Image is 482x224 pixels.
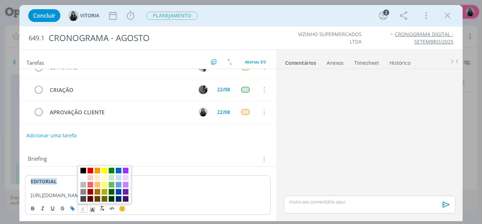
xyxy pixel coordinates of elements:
strong: EDITORIAL [31,178,57,185]
p: [URL][DOMAIN_NAME] [31,192,265,199]
div: CRIAÇÃO [47,86,192,94]
a: Comentários [285,56,317,67]
div: 22/08 [217,110,230,115]
a: Timesheet [354,56,379,67]
div: APROVAÇÃO CLIENTE [47,108,192,117]
span: Cor do Texto [78,204,88,213]
button: P [198,84,208,95]
img: P [199,85,207,94]
button: V [198,107,208,117]
button: VVITORIA [68,10,99,21]
button: Adicionar uma tarefa [26,129,77,142]
img: V [68,10,79,21]
a: CRONOGRAMA DIGITAL - SETEMBRO/2025 [395,31,453,45]
a: VIZINHO SUPERMERCADOS LTDA [298,31,362,45]
button: 2 [378,10,389,21]
button: 🙂 [117,204,127,213]
div: 15/08 [217,65,230,70]
div: 22/08 [217,87,230,92]
img: arrow-down-up.svg [227,59,232,65]
span: Cor de Fundo [88,204,97,213]
div: Anexos [327,59,344,67]
div: dialog [19,5,463,221]
span: Concluir [33,13,55,18]
button: Concluir [28,9,60,22]
img: V [199,108,207,116]
span: 649.1 [29,34,44,42]
span: VITORIA [80,13,99,18]
span: PLANEJAMENTO [146,12,198,20]
a: Histórico [389,56,411,67]
span: 🙂 [119,205,126,212]
div: 2 [383,10,389,16]
div: CRONOGRAMA - AGOSTO [46,29,273,47]
span: Abertas 3/3 [245,59,266,64]
span: Briefing [28,155,47,164]
span: Tarefas [26,58,44,66]
button: PLANEJAMENTO [146,11,198,20]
